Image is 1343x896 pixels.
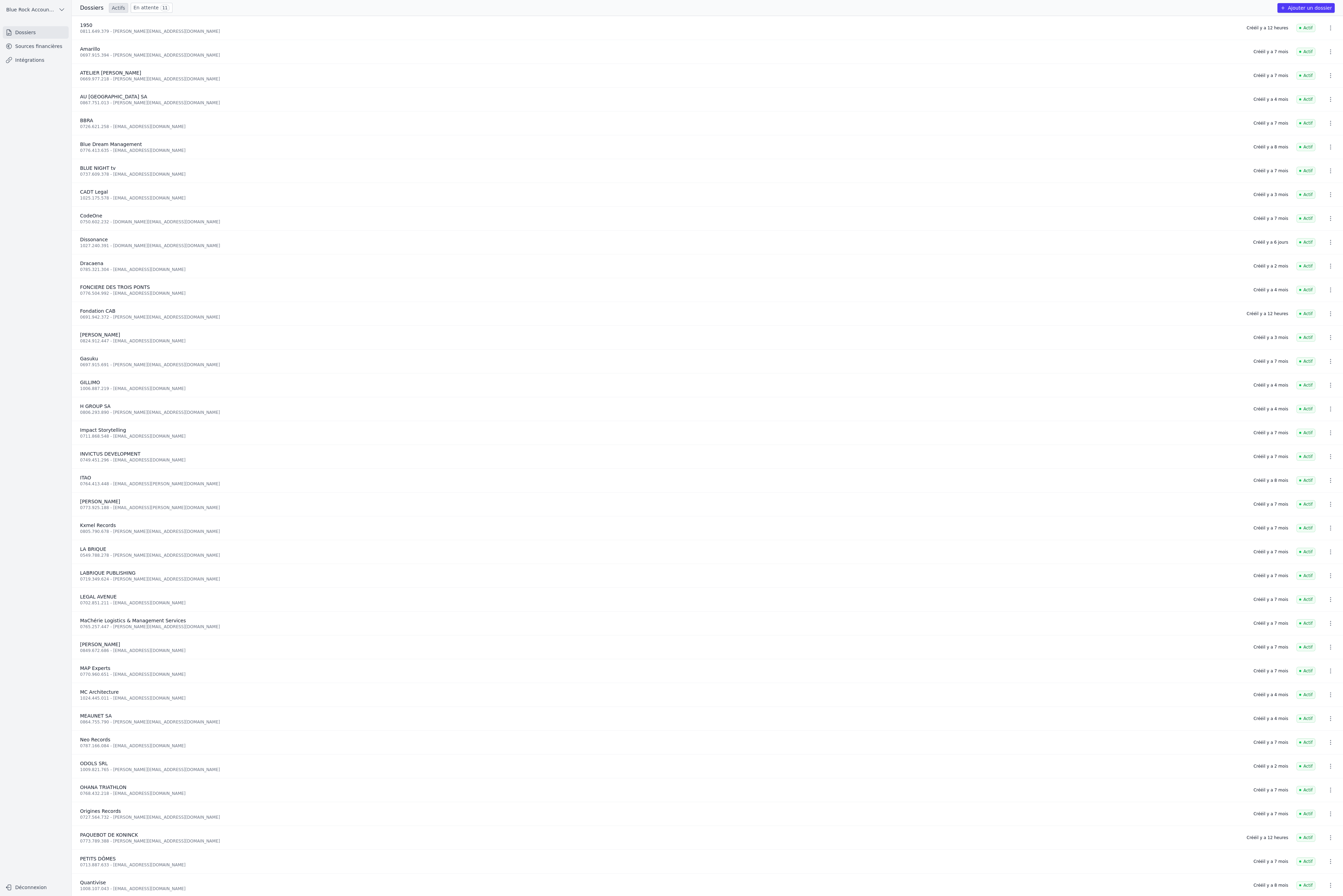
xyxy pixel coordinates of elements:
[80,481,1245,487] div: 0764.413.448 - [EMAIL_ADDRESS][PERSON_NAME][DOMAIN_NAME]
[80,195,1245,201] div: 1025.175.578 - [EMAIL_ADDRESS][DOMAIN_NAME]
[1254,382,1288,388] div: Créé il y a 4 mois
[1296,262,1315,270] span: Actif
[1296,714,1315,723] span: Actif
[1254,525,1288,531] div: Créé il y a 7 mois
[1254,430,1288,436] div: Créé il y a 7 mois
[1296,643,1315,651] span: Actif
[80,142,142,147] span: Blue Dream Management
[1296,191,1315,199] span: Actif
[80,386,1245,391] div: 1006.887.219 - [EMAIL_ADDRESS][DOMAIN_NAME]
[80,70,141,76] span: ATELIER [PERSON_NAME]
[80,570,136,576] span: LABRIQUE PUBLISHING
[80,118,93,123] span: BBRA
[1254,644,1288,650] div: Créé il y a 7 mois
[1254,621,1288,626] div: Créé il y a 7 mois
[1296,738,1315,747] span: Actif
[80,648,1245,653] div: 0849.672.686 - [EMAIL_ADDRESS][DOMAIN_NAME]
[80,880,106,885] span: Quantivise
[1254,668,1288,674] div: Créé il y a 7 mois
[1296,476,1315,485] span: Actif
[6,6,56,13] span: Blue Rock Accounting
[1296,24,1315,32] span: Actif
[1296,857,1315,866] span: Actif
[80,529,1245,534] div: 0805.790.678 - [PERSON_NAME][EMAIL_ADDRESS][DOMAIN_NAME]
[80,713,112,719] span: MEAUNET SA
[80,148,1245,153] div: 0776.413.635 - [EMAIL_ADDRESS][DOMAIN_NAME]
[1296,143,1315,151] span: Actif
[1254,597,1288,602] div: Créé il y a 7 mois
[80,451,140,457] span: INVICTUS DEVELOPMENT
[80,403,110,409] span: H GROUP SA
[1254,501,1288,507] div: Créé il y a 7 mois
[80,624,1245,630] div: 0765.257.447 - [PERSON_NAME][EMAIL_ADDRESS][DOMAIN_NAME]
[80,332,120,338] span: [PERSON_NAME]
[80,600,1245,606] div: 0702.851.211 - [EMAIL_ADDRESS][DOMAIN_NAME]
[80,434,1245,439] div: 0711.868.548 - [EMAIL_ADDRESS][DOMAIN_NAME]
[80,886,1245,892] div: 1008.107.043 - [EMAIL_ADDRESS][DOMAIN_NAME]
[1296,881,1315,889] span: Actif
[80,832,138,838] span: PAQUEBOT DE KONINCK
[3,882,69,893] button: Déconnexion
[1296,71,1315,80] span: Actif
[80,237,108,242] span: Dissonance
[80,576,1245,582] div: 0719.349.624 - [PERSON_NAME][EMAIL_ADDRESS][DOMAIN_NAME]
[80,737,110,742] span: Neo Records
[80,594,117,600] span: LEGAL AVENUE
[1296,452,1315,461] span: Actif
[1296,691,1315,699] span: Actif
[1296,48,1315,56] span: Actif
[80,22,92,28] span: 1950
[1254,216,1288,221] div: Créé il y a 7 mois
[80,642,120,647] span: [PERSON_NAME]
[1296,167,1315,175] span: Actif
[80,4,104,12] h3: Dossiers
[1296,619,1315,627] span: Actif
[1296,572,1315,580] span: Actif
[80,46,100,52] span: Amarillo
[1296,524,1315,532] span: Actif
[1254,763,1288,769] div: Créé il y a 2 mois
[80,523,116,528] span: Kxmel Records
[80,308,116,314] span: Fondation CAB
[80,314,1238,320] div: 0691.942.372 - [PERSON_NAME][EMAIL_ADDRESS][DOMAIN_NAME]
[80,219,1245,225] div: 0750.602.232 - [DOMAIN_NAME][EMAIL_ADDRESS][DOMAIN_NAME]
[80,410,1245,415] div: 0806.293.890 - [PERSON_NAME][EMAIL_ADDRESS][DOMAIN_NAME]
[80,172,1245,177] div: 0737.609.378 - [EMAIL_ADDRESS][DOMAIN_NAME]
[1296,381,1315,389] span: Actif
[80,284,150,290] span: FONCIERE DES TROIS PONTS
[80,427,126,433] span: Impact Storytelling
[80,695,1245,701] div: 1024.445.011 - [EMAIL_ADDRESS][DOMAIN_NAME]
[1247,25,1288,31] div: Créé il y a 12 heures
[80,100,1245,106] div: 0867.751.013 - [PERSON_NAME][EMAIL_ADDRESS][DOMAIN_NAME]
[80,380,100,385] span: GILLIMO
[80,546,106,552] span: LA BRIQUE
[80,672,1245,677] div: 0770.960.651 - [EMAIL_ADDRESS][DOMAIN_NAME]
[80,29,1238,34] div: 0811.649.379 - [PERSON_NAME][EMAIL_ADDRESS][DOMAIN_NAME]
[80,761,108,766] span: ODOLS SRL
[1296,119,1315,127] span: Actif
[1254,859,1288,864] div: Créé il y a 7 mois
[1277,3,1335,13] button: Ajouter un dossier
[80,808,121,814] span: Origines Records
[80,553,1245,558] div: 0549.788.278 - [PERSON_NAME][EMAIL_ADDRESS][DOMAIN_NAME]
[80,261,103,266] span: Dracaena
[80,94,147,99] span: AU [GEOGRAPHIC_DATA] SA
[80,457,1245,463] div: 0749.451.296 - [EMAIL_ADDRESS][DOMAIN_NAME]
[1296,500,1315,508] span: Actif
[1254,883,1288,888] div: Créé il y a 8 mois
[1254,73,1288,78] div: Créé il y a 7 mois
[1254,478,1288,483] div: Créé il y a 8 mois
[80,475,91,480] span: ITAO
[1254,97,1288,102] div: Créé il y a 4 mois
[1247,835,1288,840] div: Créé il y a 12 heures
[1296,429,1315,437] span: Actif
[80,189,108,195] span: CADT Legal
[1254,359,1288,364] div: Créé il y a 7 mois
[1296,810,1315,818] span: Actif
[80,618,186,623] span: MaChérie Logistics & Management Services
[80,767,1245,772] div: 1009.821.765 - [PERSON_NAME][EMAIL_ADDRESS][DOMAIN_NAME]
[1254,716,1288,721] div: Créé il y a 4 mois
[1296,238,1315,246] span: Actif
[80,862,1245,868] div: 0713.887.633 - [EMAIL_ADDRESS][DOMAIN_NAME]
[109,3,128,13] a: Actifs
